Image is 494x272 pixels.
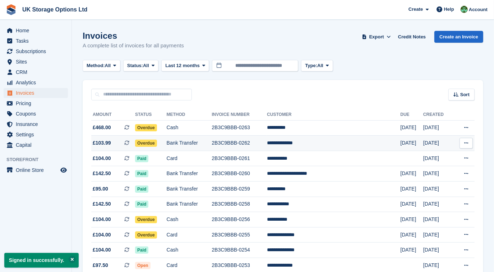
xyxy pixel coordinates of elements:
span: Invoices [16,88,59,98]
a: menu [4,36,68,46]
span: Help [444,6,454,13]
td: [DATE] [423,212,453,228]
button: Last 12 months [161,60,209,72]
td: Bank Transfer [167,182,212,197]
span: Analytics [16,78,59,88]
td: Card [167,151,212,166]
a: Create an Invoice [434,31,483,43]
span: Create [408,6,423,13]
span: Pricing [16,98,59,108]
td: [DATE] [423,151,453,166]
td: [DATE] [400,182,423,197]
td: 2B3C9BBB-0255 [212,227,267,243]
span: Open [135,262,151,269]
span: Subscriptions [16,46,59,56]
td: [DATE] [423,197,453,212]
span: Paid [135,247,148,254]
td: 2B3C9BBB-0258 [212,197,267,212]
span: All [105,62,111,69]
th: Created [423,109,453,121]
td: Bank Transfer [167,136,212,151]
th: Due [400,109,423,121]
td: Cash [167,243,212,258]
span: Overdue [135,216,157,223]
td: 2B3C9BBB-0260 [212,166,267,182]
img: stora-icon-8386f47178a22dfd0bd8f6a31ec36ba5ce8667c1dd55bd0f319d3a0aa187defe.svg [6,4,17,15]
td: [DATE] [400,197,423,212]
span: Home [16,25,59,36]
td: Bank Transfer [167,166,212,182]
span: Overdue [135,140,157,147]
span: £97.50 [93,262,108,269]
span: Account [469,6,488,13]
h1: Invoices [83,31,184,41]
td: [DATE] [423,227,453,243]
a: Preview store [59,166,68,174]
td: [DATE] [423,182,453,197]
td: [DATE] [423,136,453,151]
th: Invoice Number [212,109,267,121]
th: Customer [267,109,400,121]
button: Method: All [83,60,120,72]
span: £104.00 [93,216,111,223]
span: Paid [135,201,148,208]
button: Status: All [123,60,158,72]
span: Export [369,33,384,41]
span: Status: [127,62,143,69]
span: Capital [16,140,59,150]
span: CRM [16,67,59,77]
td: [DATE] [400,166,423,182]
img: Andrew Smith [461,6,468,13]
span: Overdue [135,124,157,131]
td: 2B3C9BBB-0254 [212,243,267,258]
span: £468.00 [93,124,111,131]
td: [DATE] [400,243,423,258]
span: £104.00 [93,231,111,239]
span: Paid [135,186,148,193]
td: 2B3C9BBB-0262 [212,136,267,151]
button: Type: All [301,60,333,72]
td: 2B3C9BBB-0256 [212,212,267,228]
span: £142.50 [93,170,111,177]
a: UK Storage Options Ltd [19,4,90,15]
span: All [143,62,149,69]
span: Insurance [16,119,59,129]
th: Status [135,109,167,121]
a: menu [4,88,68,98]
a: menu [4,140,68,150]
span: Settings [16,130,59,140]
a: menu [4,130,68,140]
span: Paid [135,155,148,162]
td: 2B3C9BBB-0259 [212,182,267,197]
td: [DATE] [400,227,423,243]
th: Amount [91,109,135,121]
td: [DATE] [423,120,453,136]
td: Cash [167,120,212,136]
span: £95.00 [93,185,108,193]
span: Overdue [135,231,157,239]
span: Method: [87,62,105,69]
span: Last 12 months [165,62,199,69]
td: Card [167,227,212,243]
a: menu [4,98,68,108]
a: menu [4,67,68,77]
span: Storefront [6,156,71,163]
a: menu [4,78,68,88]
td: [DATE] [400,120,423,136]
span: All [317,62,323,69]
span: Sort [460,91,470,98]
span: £142.50 [93,200,111,208]
p: A complete list of invoices for all payments [83,42,184,50]
td: [DATE] [400,136,423,151]
span: £104.00 [93,246,111,254]
th: Method [167,109,212,121]
p: Signed in successfully. [4,253,79,268]
a: menu [4,109,68,119]
a: menu [4,46,68,56]
span: £104.00 [93,155,111,162]
td: Cash [167,212,212,228]
span: Online Store [16,165,59,175]
td: 2B3C9BBB-0261 [212,151,267,166]
span: Paid [135,170,148,177]
a: menu [4,57,68,67]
